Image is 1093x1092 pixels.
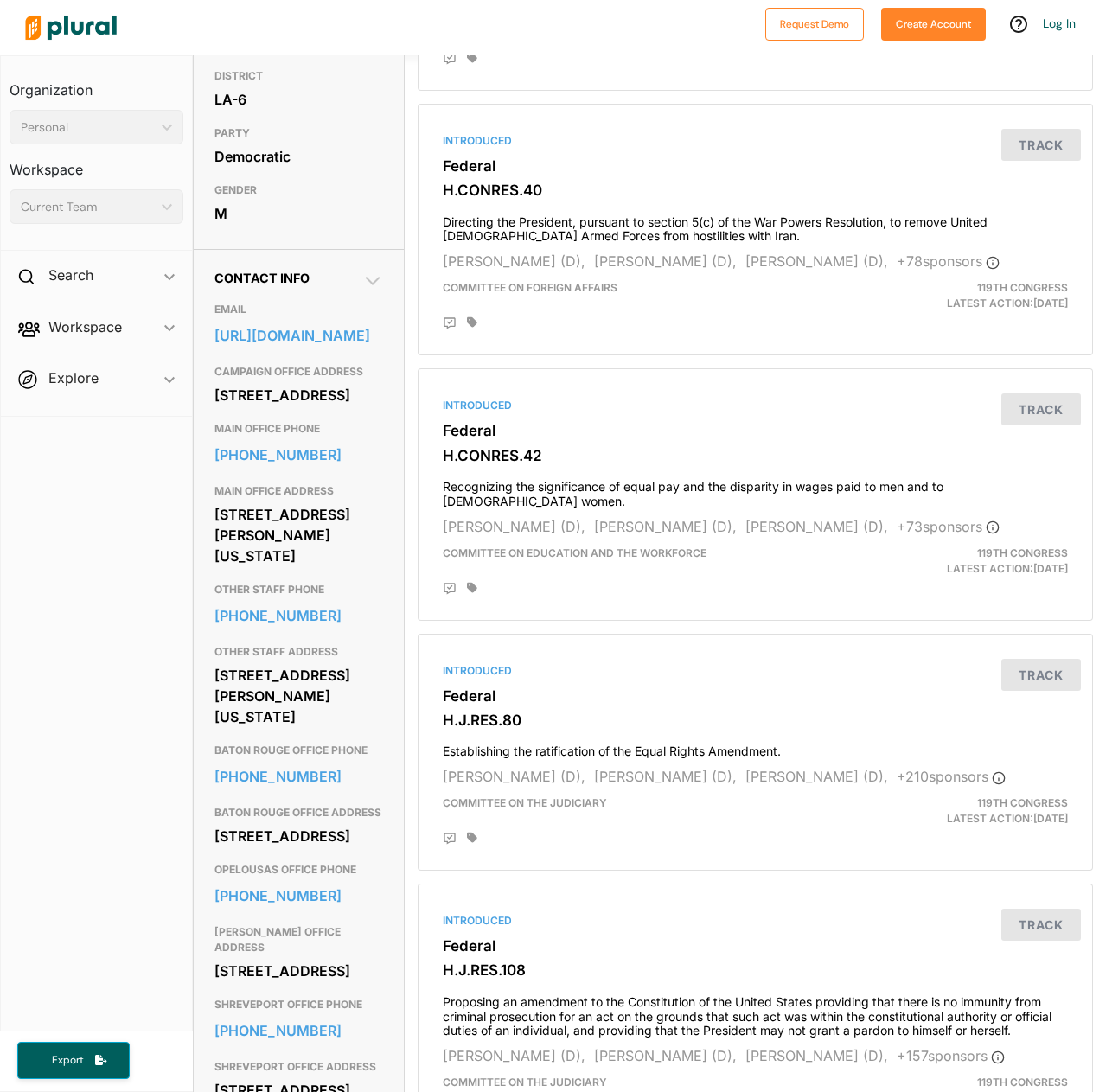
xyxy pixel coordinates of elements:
h3: BATON ROUGE OFFICE ADDRESS [214,802,383,823]
span: [PERSON_NAME] (D), [443,252,585,270]
div: Introduced [443,398,1068,413]
button: Track [1001,909,1081,941]
h3: BATON ROUGE OFFICE PHONE [214,740,383,761]
h3: OTHER STAFF PHONE [214,579,383,600]
div: M [214,201,383,227]
a: [PHONE_NUMBER] [214,1018,383,1044]
span: + 157 sponsor s [897,1047,1005,1064]
h3: EMAIL [214,299,383,320]
a: [URL][DOMAIN_NAME] [214,322,383,348]
h3: CAMPAIGN OFFICE ADDRESS [214,361,383,382]
span: [PERSON_NAME] (D), [443,768,585,785]
button: Request Demo [765,8,864,41]
h3: PARTY [214,123,383,144]
h4: Proposing an amendment to the Constitution of the United States providing that there is no immuni... [443,987,1068,1038]
div: Current Team [21,198,155,216]
span: [PERSON_NAME] (D), [443,518,585,535]
h3: Federal [443,422,1068,439]
h3: H.J.RES.108 [443,961,1068,979]
div: [STREET_ADDRESS] [214,958,383,984]
span: [PERSON_NAME] (D), [745,1047,888,1064]
div: Latest Action: [DATE] [864,546,1081,577]
div: Latest Action: [DATE] [864,795,1081,827]
h2: Search [48,265,93,284]
span: Committee on the Judiciary [443,796,607,809]
div: Add tags [467,316,477,329]
button: Track [1001,659,1081,691]
div: Personal [21,118,155,137]
span: [PERSON_NAME] (D), [594,1047,737,1064]
h3: MAIN OFFICE PHONE [214,418,383,439]
a: Request Demo [765,14,864,32]
span: [PERSON_NAME] (D), [745,768,888,785]
span: [PERSON_NAME] (D), [443,1047,585,1064]
div: Add tags [467,832,477,844]
span: [PERSON_NAME] (D), [594,768,737,785]
h4: Recognizing the significance of equal pay and the disparity in wages paid to men and to [DEMOGRAP... [443,471,1068,509]
div: Democratic [214,144,383,169]
span: Contact Info [214,271,310,285]
span: + 78 sponsor s [897,252,1000,270]
h3: SHREVEPORT OFFICE PHONE [214,994,383,1015]
span: 119th Congress [977,281,1068,294]
span: 119th Congress [977,1076,1068,1089]
a: [PHONE_NUMBER] [214,883,383,909]
h4: Directing the President, pursuant to section 5(c) of the War Powers Resolution, to remove United ... [443,207,1068,245]
div: Latest Action: [DATE] [864,280,1081,311]
h3: Federal [443,937,1068,955]
h3: Federal [443,157,1068,175]
div: Introduced [443,913,1068,929]
div: Add Position Statement [443,316,457,330]
span: [PERSON_NAME] (D), [594,518,737,535]
span: 119th Congress [977,546,1068,559]
span: Committee on Foreign Affairs [443,281,617,294]
h3: OPELOUSAS OFFICE PHONE [214,859,383,880]
span: + 73 sponsor s [897,518,1000,535]
span: Export [40,1053,95,1068]
span: [PERSON_NAME] (D), [594,252,737,270]
button: Track [1001,393,1081,425]
a: Create Account [881,14,986,32]
div: [STREET_ADDRESS][PERSON_NAME][US_STATE] [214,501,383,569]
span: Committee on the Judiciary [443,1076,607,1089]
button: Create Account [881,8,986,41]
h3: SHREVEPORT OFFICE ADDRESS [214,1057,383,1077]
h3: MAIN OFFICE ADDRESS [214,481,383,501]
span: + 210 sponsor s [897,768,1006,785]
button: Export [17,1042,130,1079]
h3: H.J.RES.80 [443,712,1068,729]
span: 119th Congress [977,796,1068,809]
h3: DISTRICT [214,66,383,86]
button: Track [1001,129,1081,161]
div: [STREET_ADDRESS] [214,382,383,408]
h4: Establishing the ratification of the Equal Rights Amendment. [443,736,1068,759]
span: Committee on Education and the Workforce [443,546,706,559]
div: Introduced [443,133,1068,149]
h3: GENDER [214,180,383,201]
a: [PHONE_NUMBER] [214,442,383,468]
h3: Organization [10,65,183,103]
div: Add Position Statement [443,52,457,66]
h3: OTHER STAFF ADDRESS [214,642,383,662]
a: Log In [1043,16,1076,31]
h3: Workspace [10,144,183,182]
div: Add Position Statement [443,582,457,596]
a: [PHONE_NUMBER] [214,603,383,629]
h3: Federal [443,687,1068,705]
a: [PHONE_NUMBER] [214,763,383,789]
div: [STREET_ADDRESS][PERSON_NAME][US_STATE] [214,662,383,730]
h3: H.CONRES.42 [443,447,1068,464]
div: Add tags [467,582,477,594]
div: Add Position Statement [443,832,457,846]
div: Introduced [443,663,1068,679]
h3: H.CONRES.40 [443,182,1068,199]
h3: [PERSON_NAME] OFFICE ADDRESS [214,922,383,958]
span: [PERSON_NAME] (D), [745,518,888,535]
div: LA-6 [214,86,383,112]
span: [PERSON_NAME] (D), [745,252,888,270]
div: [STREET_ADDRESS] [214,823,383,849]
